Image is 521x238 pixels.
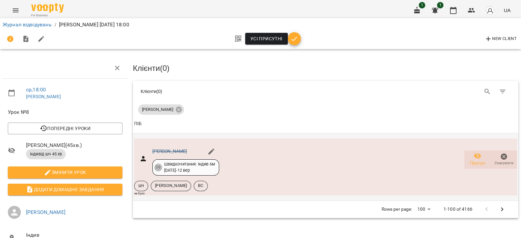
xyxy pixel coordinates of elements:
div: Sort [134,120,142,128]
button: Фільтр [495,84,511,99]
img: Voopty Logo [31,3,64,13]
li: / [54,21,56,29]
span: Скасувати [495,160,514,166]
button: Search [480,84,495,99]
a: ср , 18:00 [26,86,46,93]
div: 38 [154,164,162,171]
span: Попередні уроки [13,125,117,132]
span: UA [504,7,511,14]
span: [PERSON_NAME] ( 45 хв. ) [26,141,122,149]
span: [PERSON_NAME] [138,107,177,112]
span: ВС [194,183,207,189]
div: 100 [415,205,433,214]
button: Попередні уроки [8,123,122,134]
button: Скасувати [491,151,517,169]
span: 1 [419,2,425,8]
a: Журнал відвідувань [3,21,52,28]
nav: breadcrumb [3,21,518,29]
span: [PERSON_NAME] [151,183,191,189]
span: Додати домашнє завдання [13,186,117,193]
span: For Business [31,13,64,18]
button: Усі присутні [245,33,288,45]
span: 1 [437,2,444,8]
span: Урок №8 [8,108,122,116]
span: індивід шч 45 хв [26,151,66,157]
span: Прогул [470,160,485,166]
span: шч [134,183,148,189]
button: Menu [8,3,23,18]
span: New Client [485,35,517,43]
div: [PERSON_NAME] [138,104,184,115]
p: [PERSON_NAME] [DATE] 18:00 [59,21,129,29]
span: Змінити урок [13,168,117,176]
p: 1-100 of 4166 [444,206,472,213]
img: avatar_s.png [486,6,495,15]
a: [PERSON_NAME] [26,209,65,215]
div: ПІБ [134,120,142,128]
h3: Клієнти ( 0 ) [133,64,518,73]
a: [PERSON_NAME] [152,149,187,154]
button: Додати домашнє завдання [8,184,122,195]
p: Rows per page: [382,206,412,213]
button: New Client [483,34,518,44]
button: Next Page [494,202,510,217]
button: Змінити урок [8,166,122,178]
span: Усі присутні [250,35,283,43]
span: ПІБ [134,120,517,128]
div: Швидкочитання: Індив 6м [DATE] - 12 вер [164,161,215,173]
div: Table Toolbar [133,81,518,102]
a: [PERSON_NAME] [26,94,61,99]
button: Прогул [464,151,491,169]
div: не було [134,191,517,195]
div: Клієнти ( 0 ) [141,88,321,95]
button: UA [501,4,513,16]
